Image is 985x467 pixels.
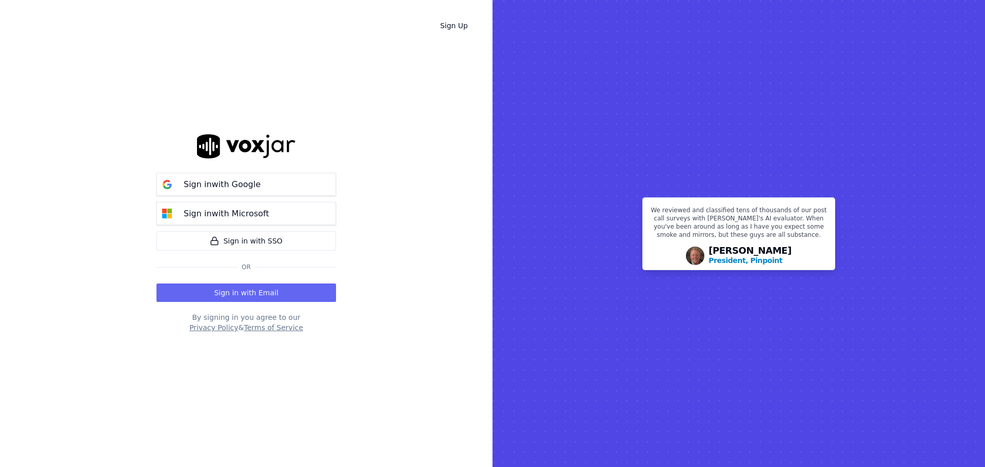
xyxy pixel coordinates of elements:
button: Sign in with Email [156,283,336,302]
p: Sign in with Google [184,178,261,191]
div: [PERSON_NAME] [708,246,792,266]
button: Terms of Service [244,322,303,333]
a: Sign Up [432,16,476,35]
p: President, Pinpoint [708,255,782,266]
span: Or [238,263,255,271]
p: Sign in with Microsoft [184,208,269,220]
div: By signing in you agree to our & [156,312,336,333]
button: Sign inwith Google [156,173,336,196]
img: logo [197,134,295,158]
a: Sign in with SSO [156,231,336,251]
p: We reviewed and classified tens of thousands of our post call surveys with [PERSON_NAME]'s AI eva... [649,206,829,243]
button: Sign inwith Microsoft [156,202,336,225]
img: Avatar [686,247,704,265]
img: google Sign in button [157,174,178,195]
button: Privacy Policy [189,322,238,333]
img: microsoft Sign in button [157,204,178,224]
